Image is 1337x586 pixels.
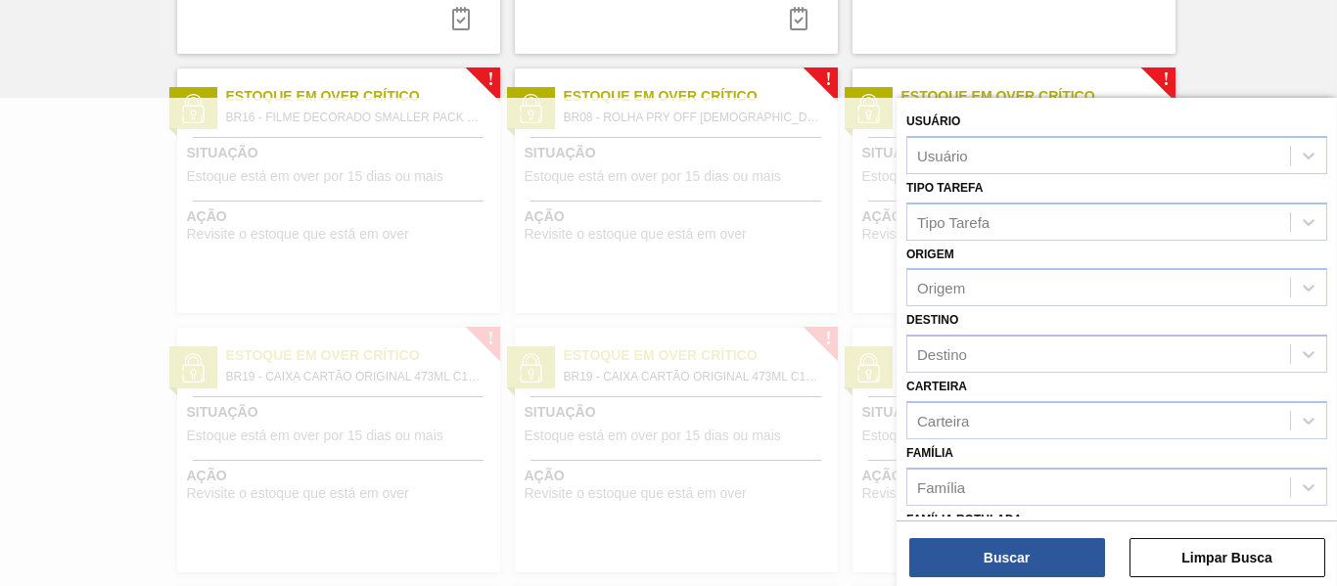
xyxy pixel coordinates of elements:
span: Estoque em Over Crítico [564,86,838,107]
label: Destino [906,313,958,327]
div: Usuário [917,147,968,163]
label: Tipo Tarefa [906,181,983,195]
img: icon-task-complete [449,7,473,30]
span: Estoque em Over Crítico [901,86,1176,107]
div: Carteira [917,412,969,428]
div: Origem [917,280,965,296]
span: Estoque em Over Crítico [226,86,500,107]
img: status [853,94,883,123]
label: Carteira [906,380,967,393]
div: Destino [917,346,967,363]
div: Tipo Tarefa [917,213,990,230]
img: icon-task-complete [787,7,810,30]
label: Família [906,446,953,460]
img: status [178,94,207,123]
span: ! [487,72,493,87]
span: ! [825,72,831,87]
label: Usuário [906,114,960,128]
div: Família [917,478,965,495]
span: ! [1163,72,1169,87]
label: Família Rotulada [906,513,1022,526]
img: status [516,94,545,123]
label: Origem [906,248,954,261]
